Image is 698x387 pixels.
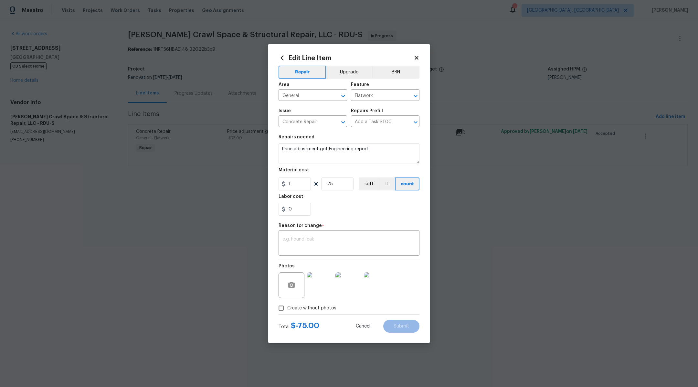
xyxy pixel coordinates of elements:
span: Cancel [356,324,370,329]
h5: Reason for change [279,223,322,228]
span: Create without photos [287,305,336,312]
button: Open [339,91,348,101]
button: Submit [383,320,419,333]
button: Cancel [345,320,381,333]
h5: Material cost [279,168,309,172]
button: sqft [359,177,379,190]
h5: Labor cost [279,194,303,199]
textarea: Price adjustment got Engineering report. [279,143,419,164]
h2: Edit Line Item [279,54,414,61]
button: Upgrade [326,66,372,79]
h5: Repairs Prefill [351,109,383,113]
h5: Area [279,82,290,87]
h5: Repairs needed [279,135,314,139]
button: count [395,177,419,190]
button: Open [411,118,420,127]
h5: Photos [279,264,295,268]
button: Repair [279,66,326,79]
button: Open [339,118,348,127]
button: ft [379,177,395,190]
h5: Feature [351,82,369,87]
span: $ -75.00 [291,322,319,329]
button: Open [411,91,420,101]
div: Total [279,322,319,330]
span: Submit [394,324,409,329]
h5: Issue [279,109,291,113]
button: BRN [372,66,419,79]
